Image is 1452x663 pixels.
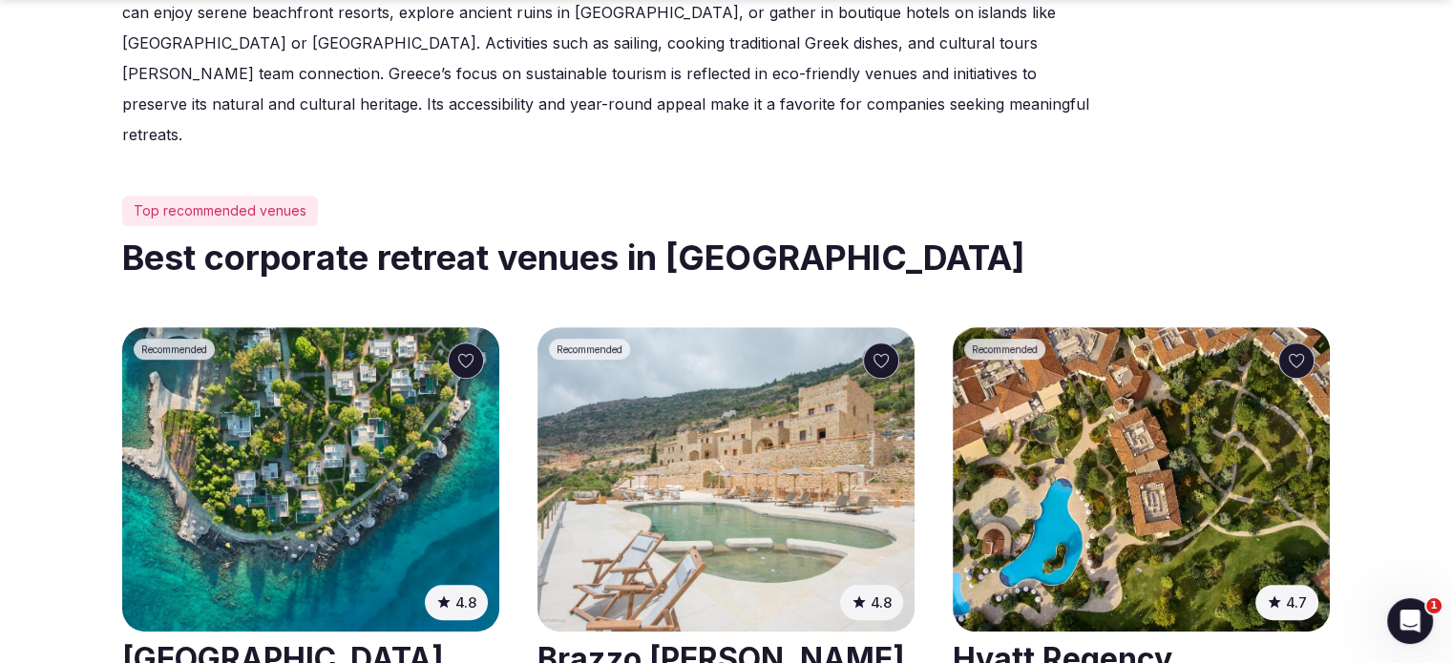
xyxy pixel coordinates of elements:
button: 4.8 [425,585,488,620]
h2: Best corporate retreat venues in [GEOGRAPHIC_DATA] [122,234,1330,281]
div: Recommended [964,339,1045,360]
a: See Brazzo di Maina [537,327,915,632]
img: Minos Beach Art Hotel [122,327,499,632]
img: Hyatt Regency Thessaloniki [953,327,1330,632]
div: Recommended [134,339,215,360]
button: 4.7 [1255,585,1318,620]
span: 4.7 [1286,592,1307,612]
img: Brazzo di Maina [537,327,915,632]
span: Recommended [557,342,622,356]
a: See Minos Beach Art Hotel [122,327,499,632]
span: 4.8 [455,592,476,612]
span: 4.8 [871,592,892,612]
span: Recommended [141,342,207,356]
button: 4.8 [840,585,903,620]
span: 1 [1426,598,1441,613]
div: Top recommended venues [122,196,318,226]
span: Recommended [972,342,1038,356]
div: Recommended [549,339,630,360]
a: See Hyatt Regency Thessaloniki [953,327,1330,632]
iframe: Intercom live chat [1387,598,1433,644]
